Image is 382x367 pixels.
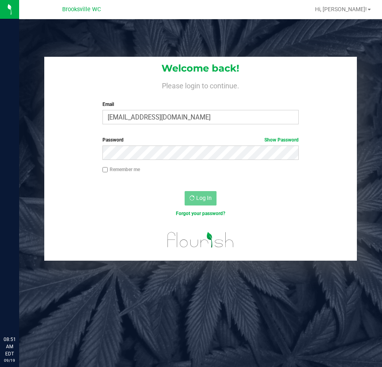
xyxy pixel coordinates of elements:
label: Email [102,101,299,108]
p: 08:51 AM EDT [4,336,16,357]
span: Password [102,137,124,143]
img: flourish_logo.svg [161,225,240,254]
a: Forgot your password? [176,211,225,216]
span: Brooksville WC [62,6,101,13]
span: Hi, [PERSON_NAME]! [315,6,367,12]
a: Show Password [264,137,299,143]
button: Log In [185,191,217,205]
h4: Please login to continue. [44,80,356,90]
span: Log In [196,195,212,201]
label: Remember me [102,166,140,173]
h1: Welcome back! [44,63,356,74]
p: 09/19 [4,357,16,363]
input: Remember me [102,167,108,173]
